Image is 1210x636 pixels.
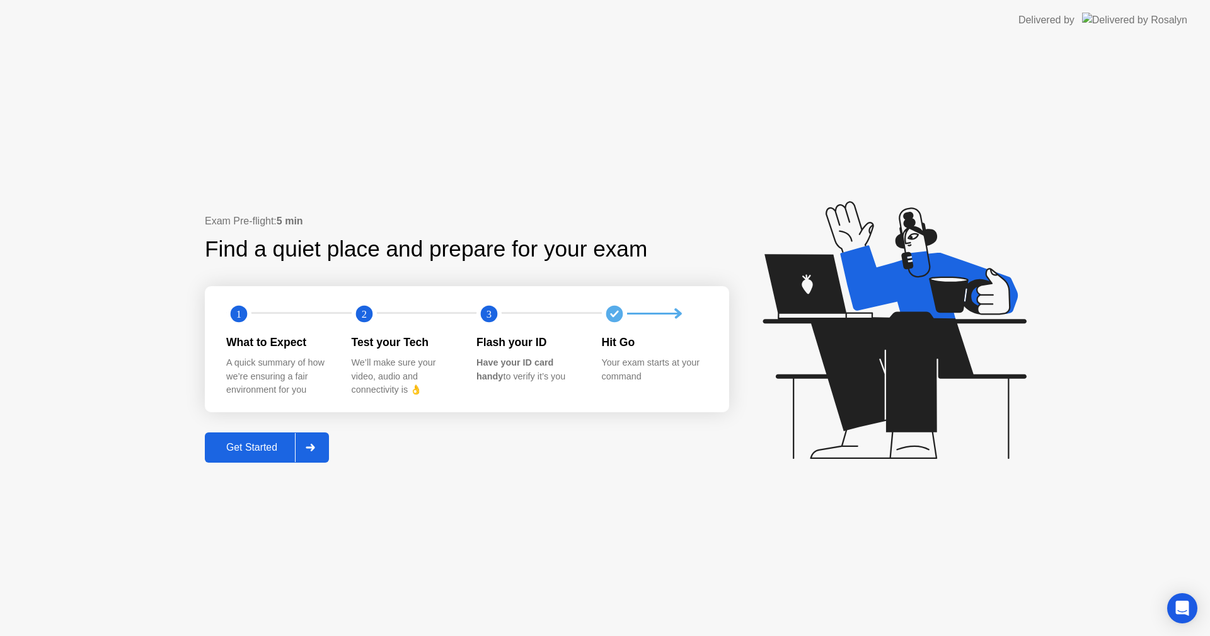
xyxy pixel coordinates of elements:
div: Delivered by [1018,13,1075,28]
div: Exam Pre-flight: [205,214,729,229]
div: We’ll make sure your video, audio and connectivity is 👌 [352,356,457,397]
div: Flash your ID [476,334,582,350]
button: Get Started [205,432,329,463]
div: Open Intercom Messenger [1167,593,1197,623]
div: Hit Go [602,334,707,350]
div: Test your Tech [352,334,457,350]
div: Get Started [209,442,295,453]
div: A quick summary of how we’re ensuring a fair environment for you [226,356,331,397]
text: 3 [487,308,492,320]
img: Delivered by Rosalyn [1082,13,1187,27]
text: 1 [236,308,241,320]
div: Find a quiet place and prepare for your exam [205,233,649,266]
div: to verify it’s you [476,356,582,383]
b: 5 min [277,216,303,226]
div: Your exam starts at your command [602,356,707,383]
text: 2 [361,308,366,320]
b: Have your ID card handy [476,357,553,381]
div: What to Expect [226,334,331,350]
